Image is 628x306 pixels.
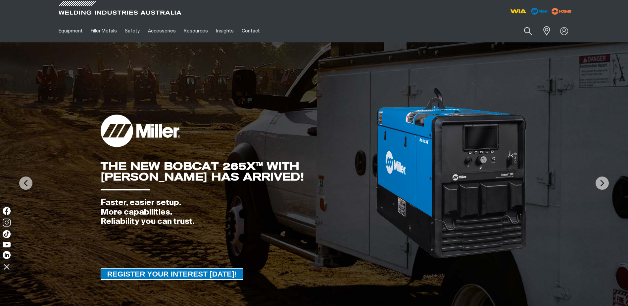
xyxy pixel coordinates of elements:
a: Resources [180,20,212,42]
img: YouTube [3,242,11,247]
div: THE NEW BOBCAT 265X™ WITH [PERSON_NAME] HAS ARRIVED! [101,161,375,182]
a: Insights [212,20,237,42]
nav: Main [55,20,444,42]
img: hide socials [1,261,12,272]
a: Contact [238,20,264,42]
a: Safety [121,20,144,42]
button: Search products [517,23,539,39]
img: Facebook [3,207,11,215]
img: PrevArrow [19,177,32,190]
img: TikTok [3,230,11,238]
img: NextArrow [596,177,609,190]
span: REGISTER YOUR INTEREST [DATE]! [101,268,243,280]
div: Faster, easier setup. More capabilities. Reliability you can trust. [101,198,375,227]
img: Instagram [3,219,11,227]
img: LinkedIn [3,251,11,259]
a: Filler Metals [87,20,121,42]
a: Accessories [144,20,180,42]
input: Product name or item number... [508,23,539,39]
a: Equipment [55,20,87,42]
a: REGISTER YOUR INTEREST TODAY! [101,268,244,280]
img: miller [550,6,574,16]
